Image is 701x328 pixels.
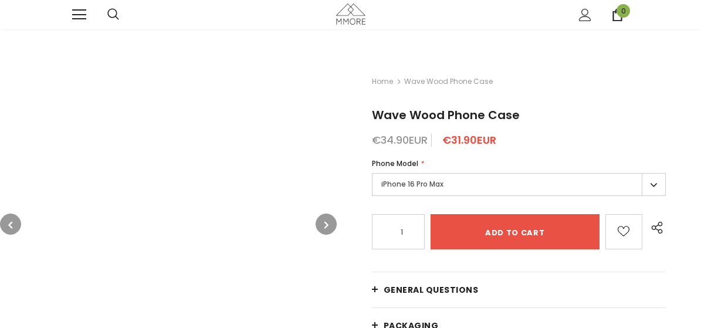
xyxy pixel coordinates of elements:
span: Phone Model [372,158,418,168]
span: Wave Wood Phone Case [372,107,520,123]
a: Home [372,75,393,89]
a: 0 [611,9,624,21]
span: 0 [617,4,630,18]
span: €31.90EUR [442,133,496,147]
label: iPhone 16 Pro Max [372,173,666,196]
img: MMORE Cases [336,4,365,24]
input: Add to cart [431,214,600,249]
span: Wave Wood Phone Case [404,75,493,89]
span: €34.90EUR [372,133,428,147]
